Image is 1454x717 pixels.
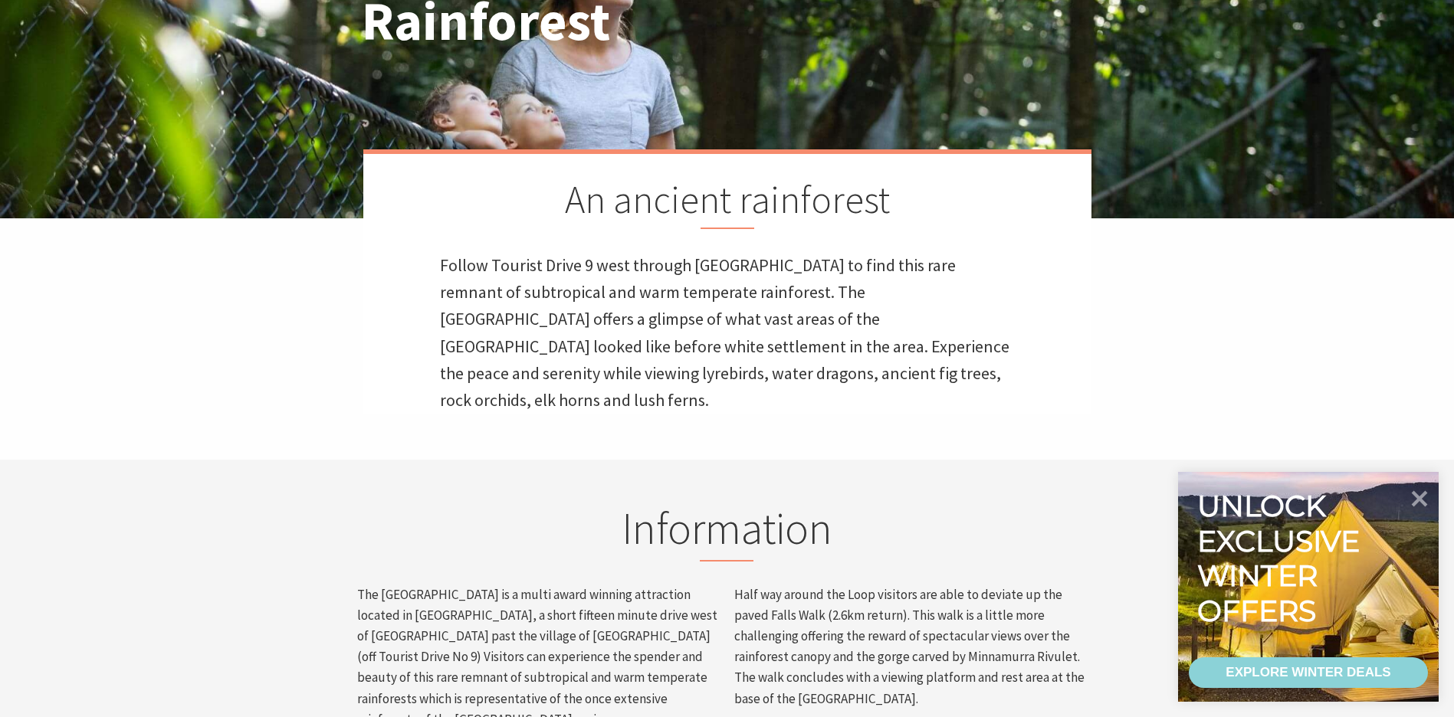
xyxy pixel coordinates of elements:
h2: An ancient rainforest [440,177,1015,229]
h2: Information [350,502,1104,561]
a: EXPLORE WINTER DEALS [1189,657,1428,688]
div: Unlock exclusive winter offers [1197,489,1367,628]
div: EXPLORE WINTER DEALS [1226,657,1390,688]
p: Half way around the Loop visitors are able to deviate up the paved Falls Walk (2.6km return). Thi... [734,584,1096,709]
p: Follow Tourist Drive 9 west through [GEOGRAPHIC_DATA] to find this rare remnant of subtropical an... [440,252,1015,414]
